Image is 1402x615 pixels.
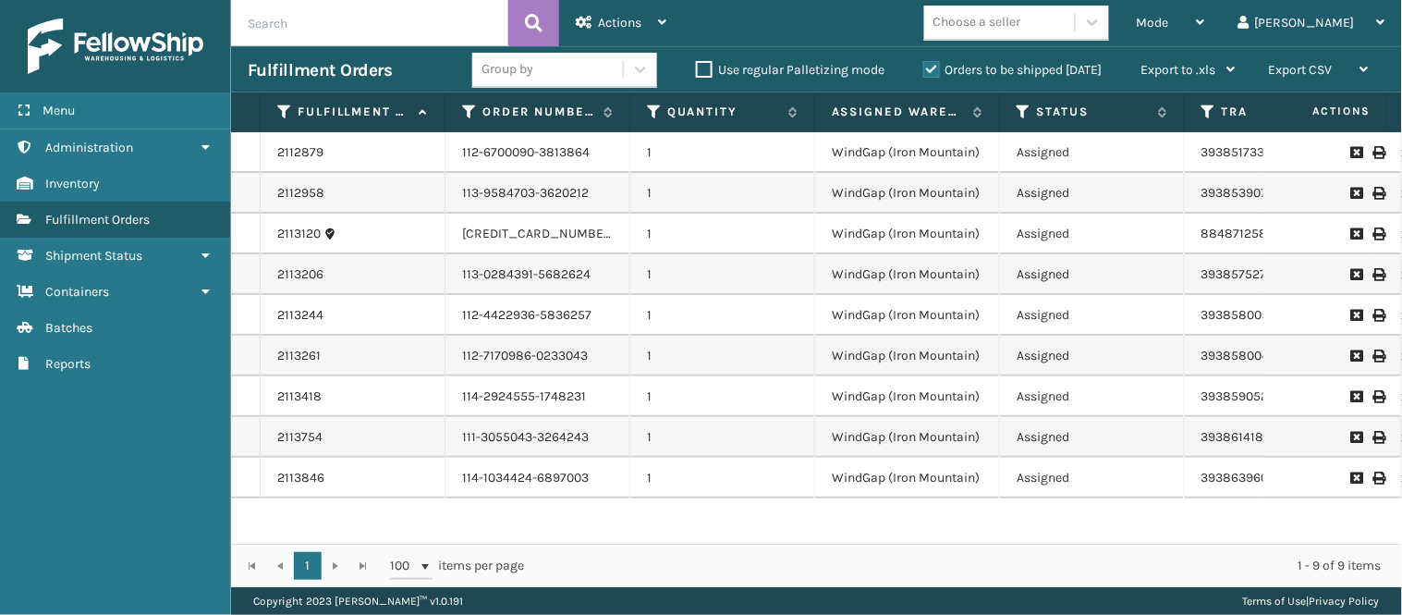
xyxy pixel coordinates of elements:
[815,132,1000,173] td: WindGap (Iron Mountain)
[1000,173,1185,214] td: Assigned
[1373,268,1384,281] i: Print Label
[1201,470,1291,486] a: 393863960090
[1000,214,1185,254] td: Assigned
[45,140,133,155] span: Administration
[445,376,630,417] td: 114-2924555-1748231
[445,173,630,214] td: 113-9584703-3620212
[277,306,323,325] a: 2113244
[45,248,142,264] span: Shipment Status
[43,103,75,118] span: Menu
[1243,595,1307,608] a: Terms of Use
[1351,309,1362,322] i: Request to Be Cancelled
[1201,348,1293,363] a: 393858004800
[1351,228,1362,240] i: Request to Be Cancelled
[277,347,321,365] a: 2113261
[1243,587,1380,615] div: |
[1141,62,1216,78] span: Export to .xls
[630,336,815,376] td: 1
[1373,431,1384,444] i: Print Label
[294,552,322,580] a: 1
[1000,132,1185,173] td: Assigned
[445,132,630,173] td: 112-6700090-3813864
[277,469,324,487] a: 2113846
[815,417,1000,458] td: WindGap (Iron Mountain)
[1201,266,1290,282] a: 393857527853
[445,295,630,336] td: 112-4422936-5836257
[1201,144,1284,160] a: 393851733271
[277,184,324,203] a: 2112958
[1351,146,1362,159] i: Request to Be Cancelled
[1373,228,1384,240] i: Print Label
[1000,458,1185,498] td: Assigned
[923,62,1103,78] label: Orders to be shipped [DATE]
[482,104,594,120] label: Order Number
[630,173,815,214] td: 1
[815,295,1000,336] td: WindGap (Iron Mountain)
[630,295,815,336] td: 1
[1201,429,1284,445] a: 393861418219
[445,214,630,254] td: [CREDIT_CARD_NUMBER]
[815,173,1000,214] td: WindGap (Iron Mountain)
[1373,146,1384,159] i: Print Label
[1254,96,1383,127] span: Actions
[1201,226,1290,241] a: 884871258560
[1373,472,1384,485] i: Print Label
[1000,295,1185,336] td: Assigned
[1000,336,1185,376] td: Assigned
[630,132,815,173] td: 1
[1310,595,1380,608] a: Privacy Policy
[253,587,463,615] p: Copyright 2023 [PERSON_NAME]™ v 1.0.191
[630,376,815,417] td: 1
[815,376,1000,417] td: WindGap (Iron Mountain)
[832,104,964,120] label: Assigned Warehouse
[551,557,1382,575] div: 1 - 9 of 9 items
[815,458,1000,498] td: WindGap (Iron Mountain)
[45,176,100,191] span: Inventory
[1201,307,1292,323] a: 393858005564
[630,458,815,498] td: 1
[45,212,150,228] span: Fulfillment Orders
[667,104,779,120] label: Quantity
[277,225,321,243] a: 2113120
[630,417,815,458] td: 1
[45,320,92,336] span: Batches
[1373,390,1384,403] i: Print Label
[1373,309,1384,322] i: Print Label
[1351,350,1362,363] i: Request to Be Cancelled
[482,60,533,80] div: Group by
[630,214,815,254] td: 1
[1351,472,1362,485] i: Request to Be Cancelled
[1222,104,1334,120] label: Tracking Number
[815,254,1000,295] td: WindGap (Iron Mountain)
[445,417,630,458] td: 111-3055043-3264243
[1351,187,1362,200] i: Request to Be Cancelled
[1000,254,1185,295] td: Assigned
[445,336,630,376] td: 112-7170986-0233043
[298,104,409,120] label: Fulfillment Order Id
[1000,376,1185,417] td: Assigned
[277,428,323,447] a: 2113754
[1201,388,1288,404] a: 393859052614
[390,552,525,580] span: items per page
[1269,62,1333,78] span: Export CSV
[1373,187,1384,200] i: Print Label
[390,557,418,575] span: 100
[815,214,1000,254] td: WindGap (Iron Mountain)
[248,59,392,81] h3: Fulfillment Orders
[445,458,630,498] td: 114-1034424-6897003
[277,143,323,162] a: 2112879
[1201,185,1287,201] a: 393853907331
[1037,104,1149,120] label: Status
[815,336,1000,376] td: WindGap (Iron Mountain)
[1351,390,1362,403] i: Request to Be Cancelled
[445,254,630,295] td: 113-0284391-5682624
[933,13,1021,32] div: Choose a seller
[1137,15,1169,31] span: Mode
[1373,350,1384,363] i: Print Label
[45,284,109,300] span: Containers
[277,387,322,406] a: 2113418
[630,254,815,295] td: 1
[277,265,323,284] a: 2113206
[696,62,884,78] label: Use regular Palletizing mode
[28,18,203,74] img: logo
